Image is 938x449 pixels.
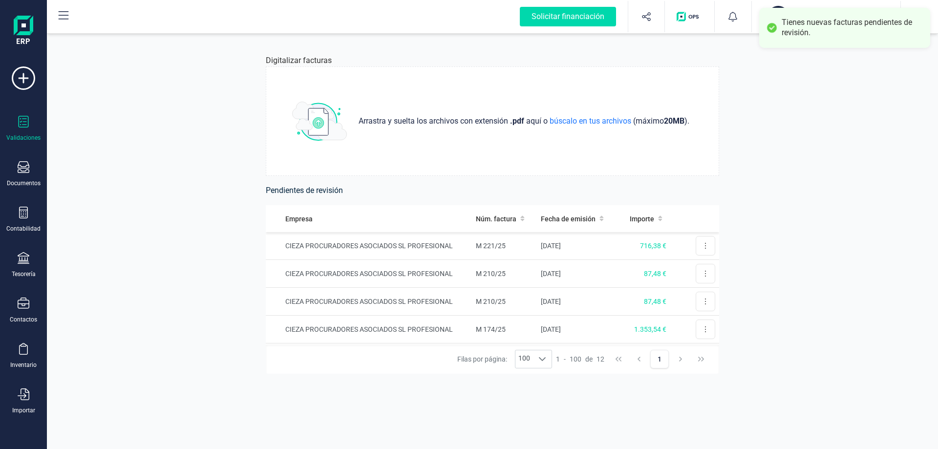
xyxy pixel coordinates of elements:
[266,316,472,343] td: CIEZA PROCURADORES ASOCIADOS SL PROFESIONAL
[10,361,37,369] div: Inventario
[355,115,693,127] p: aquí o (máximo ) .
[537,343,618,371] td: [DATE]
[285,214,313,224] span: Empresa
[548,116,633,126] span: búscalo en tus archivos
[472,260,537,288] td: M 210/25
[585,354,593,364] span: de
[266,232,472,260] td: CIEZA PROCURADORES ASOCIADOS SL PROFESIONAL
[510,116,524,126] strong: .pdf
[537,232,618,260] td: [DATE]
[764,1,889,32] button: CICIEZA PROCURADORES ASOCIADOS SL PROFESIONAL[PERSON_NAME]
[630,214,654,224] span: Importe
[537,316,618,343] td: [DATE]
[650,350,669,368] button: Page 1
[570,354,581,364] span: 100
[266,184,719,197] h6: Pendientes de revisión
[664,116,684,126] strong: 20 MB
[508,1,628,32] button: Solicitar financiación
[472,232,537,260] td: M 221/25
[671,1,708,32] button: Logo de OPS
[644,298,666,305] span: 87,48 €
[537,260,618,288] td: [DATE]
[472,316,537,343] td: M 174/25
[6,225,41,233] div: Contabilidad
[644,270,666,278] span: 87,48 €
[12,406,35,414] div: Importar
[266,55,332,66] p: Digitalizar facturas
[767,6,789,27] div: CI
[634,325,666,333] span: 1.353,54 €
[515,350,533,368] span: 100
[671,350,690,368] button: Next Page
[10,316,37,323] div: Contactos
[292,102,347,141] img: subir_archivo
[457,350,552,368] div: Filas por página:
[692,350,710,368] button: Last Page
[12,270,36,278] div: Tesorería
[640,242,666,250] span: 716,38 €
[609,350,628,368] button: First Page
[556,354,560,364] span: 1
[6,134,41,142] div: Validaciones
[556,354,604,364] div: -
[266,260,472,288] td: CIEZA PROCURADORES ASOCIADOS SL PROFESIONAL
[266,288,472,316] td: CIEZA PROCURADORES ASOCIADOS SL PROFESIONAL
[266,343,472,371] td: CIEZA PROCURADORES ASOCIADOS SL PROFESIONAL
[677,12,703,21] img: Logo de OPS
[630,350,648,368] button: Previous Page
[14,16,33,47] img: Logo Finanedi
[359,115,510,127] span: Arrastra y suelta los archivos con extensión
[520,7,616,26] div: Solicitar financiación
[537,288,618,316] td: [DATE]
[472,343,537,371] td: M 157/25
[597,354,604,364] span: 12
[541,214,596,224] span: Fecha de emisión
[472,288,537,316] td: M 210/25
[476,214,516,224] span: Núm. factura
[7,179,41,187] div: Documentos
[782,18,923,38] div: Tienes nuevas facturas pendientes de revisión.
